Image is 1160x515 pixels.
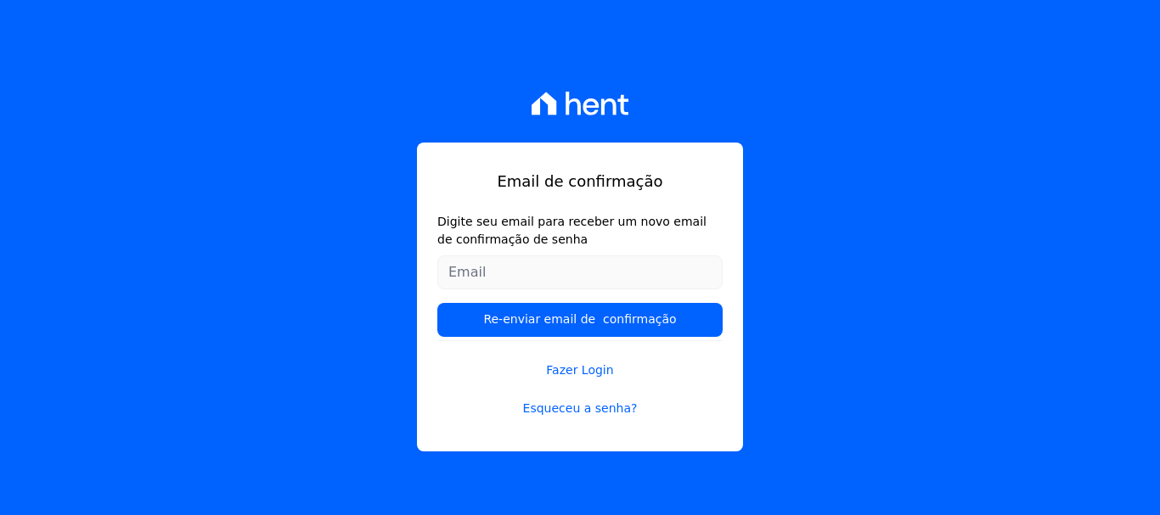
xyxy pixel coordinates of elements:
label: Digite seu email para receber um novo email de confirmação de senha [437,213,723,249]
a: Fazer Login [437,340,723,379]
input: Re-enviar email de confirmação [437,303,723,337]
a: Esqueceu a senha? [437,400,723,417]
input: Email [437,255,723,289]
h1: Email de confirmação [437,170,723,193]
